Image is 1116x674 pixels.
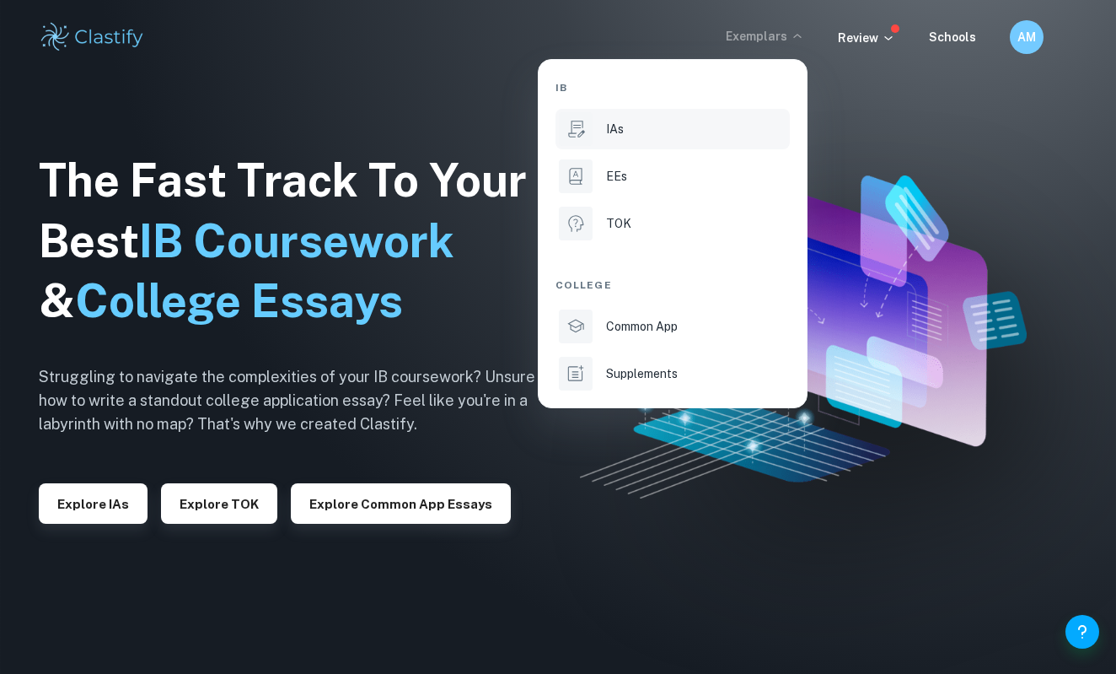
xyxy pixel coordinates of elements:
[555,306,790,347] a: Common App
[555,353,790,394] a: Supplements
[555,80,567,95] span: IB
[606,317,678,336] p: Common App
[606,167,627,186] p: EEs
[555,203,790,244] a: TOK
[555,156,790,197] a: EEs
[606,120,624,138] p: IAs
[606,364,678,383] p: Supplements
[555,278,612,293] span: College
[555,109,790,149] a: IAs
[606,214,631,233] p: TOK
